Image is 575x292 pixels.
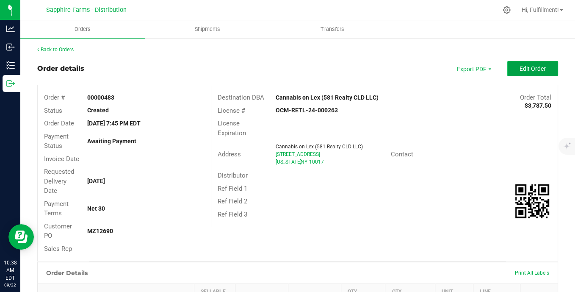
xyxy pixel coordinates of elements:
[44,200,69,217] span: Payment Terms
[8,224,34,250] iframe: Resource center
[391,150,413,158] span: Contact
[270,20,395,38] a: Transfers
[6,79,15,88] inline-svg: Outbound
[6,25,15,33] inline-svg: Analytics
[44,222,72,240] span: Customer PO
[276,94,379,101] strong: Cannabis on Lex (581 Realty CLD LLC)
[44,107,62,114] span: Status
[46,6,127,14] span: Sapphire Farms - Distribution
[218,197,247,205] span: Ref Field 2
[183,25,232,33] span: Shipments
[4,259,17,282] p: 10:38 AM EDT
[44,245,72,253] span: Sales Rep
[218,211,247,218] span: Ref Field 3
[309,25,355,33] span: Transfers
[309,159,324,165] span: 10017
[276,144,363,150] span: Cannabis on Lex (581 Realty CLD LLC)
[276,159,301,165] span: [US_STATE]
[46,270,88,276] h1: Order Details
[20,20,145,38] a: Orders
[63,25,102,33] span: Orders
[218,94,264,101] span: Destination DBA
[218,185,247,192] span: Ref Field 1
[6,43,15,51] inline-svg: Inbound
[515,270,549,276] span: Print All Labels
[448,61,499,76] li: Export PDF
[300,159,301,165] span: ,
[44,94,65,101] span: Order #
[525,102,551,109] strong: $3,787.50
[520,65,546,72] span: Edit Order
[87,138,136,145] strong: Awaiting Payment
[87,120,141,127] strong: [DATE] 7:45 PM EDT
[87,94,114,101] strong: 00000483
[87,205,105,212] strong: Net 30
[87,228,113,234] strong: MZ12690
[515,184,549,218] qrcode: 00000483
[44,155,79,163] span: Invoice Date
[218,172,248,179] span: Distributor
[218,107,245,114] span: License #
[44,133,69,150] span: Payment Status
[87,178,105,184] strong: [DATE]
[37,64,84,74] div: Order details
[218,120,246,137] span: License Expiration
[4,282,17,288] p: 09/22
[44,120,74,127] span: Order Date
[87,107,109,114] strong: Created
[37,47,74,53] a: Back to Orders
[507,61,558,76] button: Edit Order
[218,150,241,158] span: Address
[515,184,549,218] img: Scan me!
[520,94,551,101] span: Order Total
[276,151,320,157] span: [STREET_ADDRESS]
[276,107,338,114] strong: OCM-RETL-24-000263
[145,20,270,38] a: Shipments
[301,159,307,165] span: NY
[6,61,15,70] inline-svg: Inventory
[522,6,559,13] span: Hi, Fulfillment!
[501,6,512,14] div: Manage settings
[44,168,74,195] span: Requested Delivery Date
